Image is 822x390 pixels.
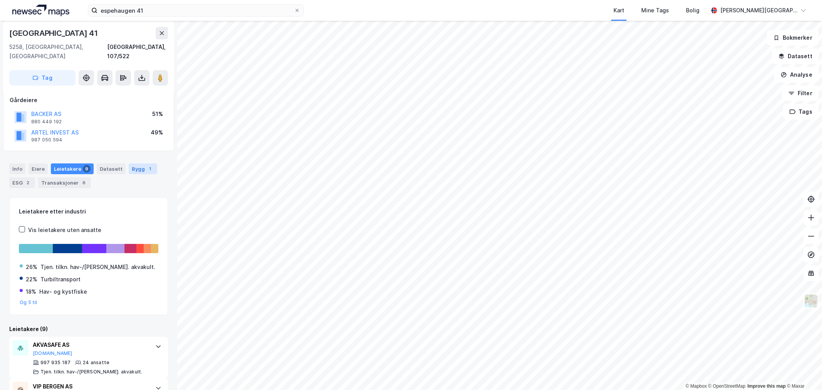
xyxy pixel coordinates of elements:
input: Søk på adresse, matrikkel, gårdeiere, leietakere eller personer [97,5,294,16]
div: [PERSON_NAME][GEOGRAPHIC_DATA] [720,6,797,15]
div: Info [9,163,25,174]
div: [GEOGRAPHIC_DATA] 41 [9,27,99,39]
a: OpenStreetMap [708,383,746,389]
button: Filter [782,86,819,101]
div: Leietakere [51,163,94,174]
div: Tjen. tilkn. hav-/[PERSON_NAME]. akvakult. [40,262,155,272]
div: Bolig [686,6,699,15]
div: Mine Tags [641,6,669,15]
div: 2 [24,179,32,187]
button: Tags [783,104,819,119]
button: [DOMAIN_NAME] [33,350,72,356]
div: Tjen. tilkn. hav-/[PERSON_NAME]. akvakult. [40,369,142,375]
div: Bygg [129,163,157,174]
button: Datasett [772,49,819,64]
div: 49% [151,128,163,137]
div: 987 050 594 [31,137,62,143]
div: Datasett [97,163,126,174]
div: 9 [83,165,91,173]
button: Og 5 til [20,299,37,306]
div: Transaksjoner [38,177,91,188]
div: Kart [614,6,624,15]
button: Tag [9,70,76,86]
div: 1 [146,165,154,173]
img: logo.a4113a55bc3d86da70a041830d287a7e.svg [12,5,69,16]
div: 6 [80,179,88,187]
div: 22% [26,275,37,284]
div: Hav- og kystfiske [39,287,87,296]
div: Turbiltransport [40,275,81,284]
div: Leietakere (9) [9,324,168,334]
div: 5258, [GEOGRAPHIC_DATA], [GEOGRAPHIC_DATA] [9,42,107,61]
div: 24 ansatte [83,360,109,366]
div: 18% [26,287,36,296]
img: Z [804,294,819,308]
div: Vis leietakere uten ansatte [28,225,101,235]
div: AKVASAFE AS [33,340,148,350]
iframe: Chat Widget [783,353,822,390]
div: 880 449 192 [31,119,62,125]
div: 997 935 187 [40,360,71,366]
button: Bokmerker [767,30,819,45]
div: [GEOGRAPHIC_DATA], 107/522 [107,42,168,61]
div: 51% [152,109,163,119]
div: ESG [9,177,35,188]
div: Gårdeiere [10,96,168,105]
div: Leietakere etter industri [19,207,158,216]
div: Eiere [29,163,48,174]
a: Improve this map [748,383,786,389]
div: 26% [26,262,37,272]
button: Analyse [774,67,819,82]
a: Mapbox [686,383,707,389]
